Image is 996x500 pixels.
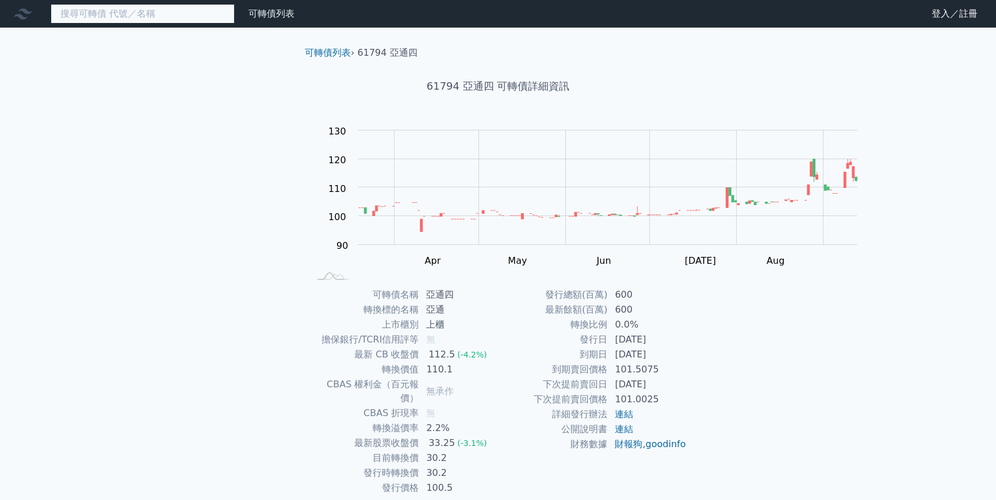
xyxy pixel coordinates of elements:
div: 33.25 [426,436,457,450]
td: 到期日 [498,347,608,362]
td: 到期賣回價格 [498,362,608,377]
tspan: 130 [328,126,346,137]
td: CBAS 權利金（百元報價） [309,377,419,406]
td: 600 [608,287,687,302]
span: 無 [426,334,435,345]
tspan: Aug [767,255,784,266]
td: 100.5 [419,480,498,495]
td: 下次提前賣回價格 [498,392,608,407]
td: 上櫃 [419,317,498,332]
td: 110.1 [419,362,498,377]
td: 公開說明書 [498,422,608,437]
td: 發行總額(百萬) [498,287,608,302]
td: 可轉債名稱 [309,287,419,302]
a: 可轉債列表 [305,47,351,58]
a: 財報狗 [615,439,642,449]
td: 發行日 [498,332,608,347]
a: 可轉債列表 [248,8,294,19]
td: 最新 CB 收盤價 [309,347,419,362]
li: › [305,46,354,60]
td: [DATE] [608,377,687,392]
td: [DATE] [608,332,687,347]
span: (-3.1%) [457,439,487,448]
span: (-4.2%) [457,350,487,359]
td: 轉換溢價率 [309,421,419,436]
td: 上市櫃別 [309,317,419,332]
a: goodinfo [645,439,685,449]
td: 最新餘額(百萬) [498,302,608,317]
tspan: 90 [336,240,348,251]
tspan: 110 [328,183,346,194]
span: 無 [426,407,435,418]
td: 財務數據 [498,437,608,452]
a: 登入／註冊 [922,5,987,23]
tspan: Apr [424,255,440,266]
td: 30.2 [419,451,498,466]
span: 無承作 [426,386,454,397]
h1: 61794 亞通四 可轉債詳細資訊 [296,78,700,94]
td: 2.2% [419,421,498,436]
td: 發行價格 [309,480,419,495]
td: 亞通四 [419,287,498,302]
td: 擔保銀行/TCRI信用評等 [309,332,419,347]
td: 目前轉換價 [309,451,419,466]
td: 下次提前賣回日 [498,377,608,392]
tspan: Jun [596,255,611,266]
g: Chart [322,126,874,291]
td: 101.0025 [608,392,687,407]
td: 0.0% [608,317,687,332]
input: 搜尋可轉債 代號／名稱 [51,4,235,24]
a: 連結 [615,424,633,434]
td: 600 [608,302,687,317]
tspan: May [508,255,527,266]
tspan: 120 [328,155,346,166]
div: 112.5 [426,348,457,361]
td: , [608,437,687,452]
tspan: 100 [328,211,346,222]
td: 最新股票收盤價 [309,436,419,451]
td: 30.2 [419,466,498,480]
td: 亞通 [419,302,498,317]
td: 發行時轉換價 [309,466,419,480]
tspan: [DATE] [685,255,716,266]
td: 轉換標的名稱 [309,302,419,317]
td: 轉換比例 [498,317,608,332]
td: CBAS 折現率 [309,406,419,421]
li: 61794 亞通四 [358,46,417,60]
a: 連結 [615,409,633,420]
td: 101.5075 [608,362,687,377]
td: [DATE] [608,347,687,362]
td: 詳細發行辦法 [498,407,608,422]
td: 轉換價值 [309,362,419,377]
